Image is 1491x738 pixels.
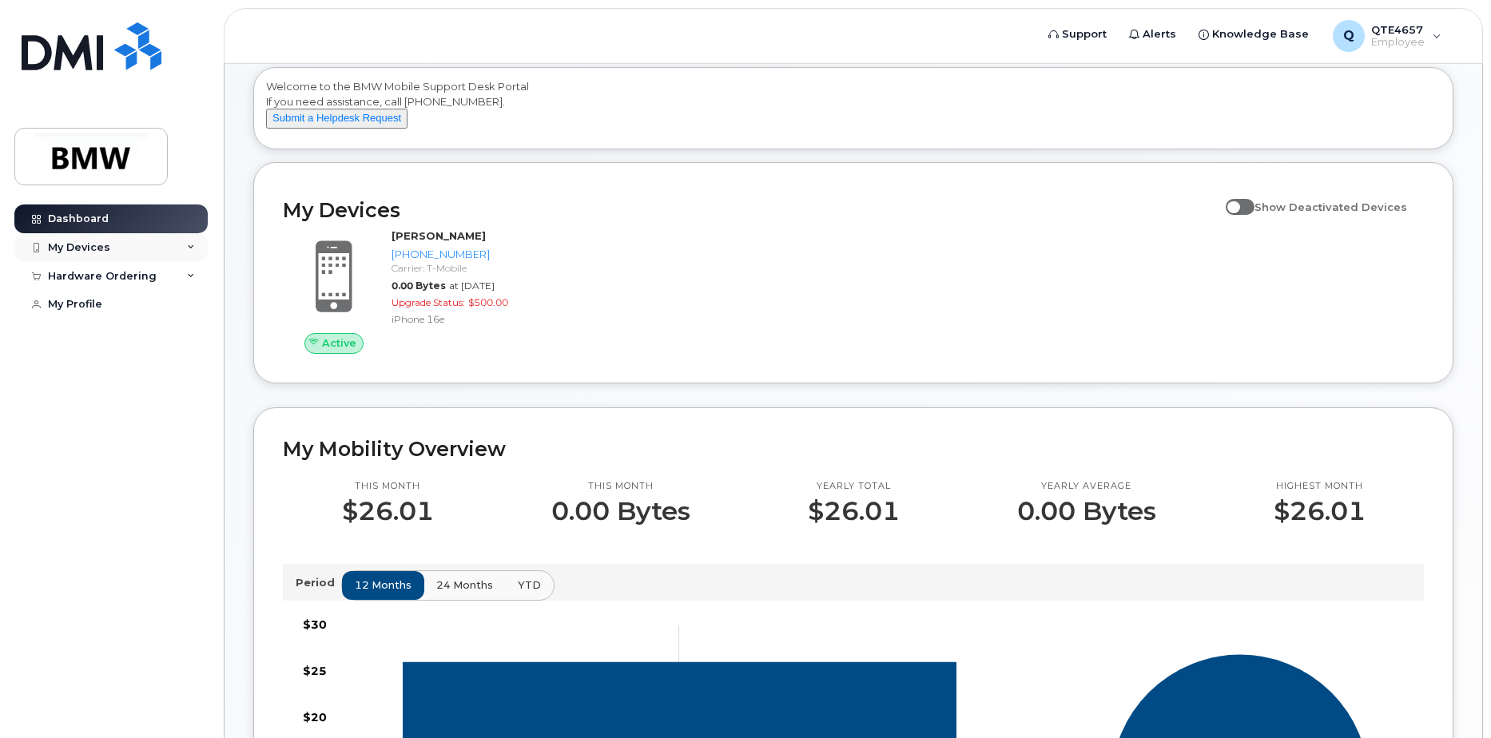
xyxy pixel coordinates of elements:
[322,335,356,351] span: Active
[1421,669,1479,726] iframe: Messenger Launcher
[468,296,508,308] span: $500.00
[1187,18,1320,50] a: Knowledge Base
[1254,200,1407,213] span: Show Deactivated Devices
[551,480,690,493] p: This month
[1017,497,1156,526] p: 0.00 Bytes
[392,280,446,292] span: 0.00 Bytes
[392,261,547,275] div: Carrier: T-Mobile
[266,109,408,129] button: Submit a Helpdesk Request
[392,312,547,326] div: iPhone 16e
[392,247,547,262] div: [PHONE_NUMBER]
[392,229,486,242] strong: [PERSON_NAME]
[283,228,554,353] a: Active[PERSON_NAME][PHONE_NUMBER]Carrier: T-Mobile0.00 Bytesat [DATE]Upgrade Status:$500.00iPhone...
[266,111,408,124] a: Submit a Helpdesk Request
[303,664,327,678] tspan: $25
[1017,480,1156,493] p: Yearly average
[436,577,493,593] span: 24 months
[342,497,434,526] p: $26.01
[1371,36,1425,49] span: Employee
[518,577,541,593] span: YTD
[1212,26,1309,42] span: Knowledge Base
[1118,18,1187,50] a: Alerts
[1371,23,1425,36] span: QTE4657
[1037,18,1118,50] a: Support
[283,437,1424,461] h2: My Mobility Overview
[1062,26,1107,42] span: Support
[266,79,1441,143] div: Welcome to the BMW Mobile Support Desk Portal If you need assistance, call [PHONE_NUMBER].
[342,480,434,493] p: This month
[1226,192,1239,204] input: Show Deactivated Devices
[808,480,900,493] p: Yearly total
[283,198,1218,222] h2: My Devices
[1274,480,1366,493] p: Highest month
[808,497,900,526] p: $26.01
[303,617,327,632] tspan: $30
[296,575,341,590] p: Period
[1343,26,1354,46] span: Q
[1274,497,1366,526] p: $26.01
[392,296,465,308] span: Upgrade Status:
[1143,26,1176,42] span: Alerts
[303,710,327,724] tspan: $20
[1322,20,1453,52] div: QTE4657
[449,280,495,292] span: at [DATE]
[551,497,690,526] p: 0.00 Bytes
